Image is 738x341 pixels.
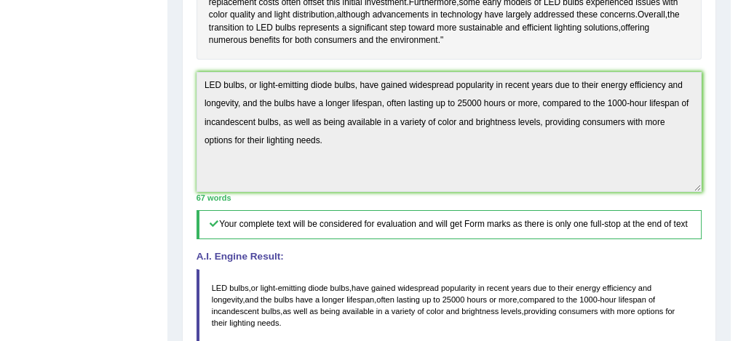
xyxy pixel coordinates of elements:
span: for [665,307,675,316]
span: or [489,295,496,304]
span: Click to see word definition [256,22,273,35]
span: a [315,295,320,304]
span: or [251,284,258,292]
span: Click to see word definition [337,9,370,22]
span: Click to see word definition [576,9,598,22]
div: 67 words [197,192,702,204]
span: Click to see word definition [209,9,228,22]
span: variety [392,307,416,316]
span: LED [212,284,228,292]
span: Click to see word definition [600,9,635,22]
span: as [309,307,318,316]
span: Click to see word definition [258,9,272,22]
span: Click to see word definition [295,34,312,47]
span: being [320,307,340,316]
span: in [376,307,383,316]
span: Click to see word definition [298,22,339,35]
span: due [533,284,546,292]
span: Click to see word definition [505,22,520,35]
span: often [376,295,394,304]
span: Click to see word definition [485,9,504,22]
span: available [342,307,374,316]
span: longevity [212,295,243,304]
span: Click to see word definition [282,34,293,47]
span: Click to see word definition [389,22,405,35]
span: Click to see word definition [667,9,680,22]
span: Click to see word definition [373,9,429,22]
span: hour [600,295,616,304]
span: compared [519,295,555,304]
span: Click to see word definition [230,9,255,22]
span: Click to see word definition [250,34,280,47]
span: more [616,307,635,316]
span: light [261,284,275,292]
span: Click to see word definition [431,9,437,22]
span: Click to see word definition [274,9,290,22]
span: bulbs [274,295,293,304]
span: popularity [441,284,476,292]
span: of [417,307,424,316]
span: Click to see word definition [376,34,388,47]
span: diode [308,284,328,292]
span: bulbs [261,307,280,316]
span: color [426,307,444,316]
span: Click to see word definition [408,22,435,35]
span: Click to see word definition [314,34,357,47]
span: efficiency [603,284,636,292]
span: emitting [278,284,306,292]
span: the [566,295,577,304]
span: 25000 [443,295,465,304]
span: to [433,295,440,304]
span: Click to see word definition [621,22,649,35]
span: Click to see word definition [341,22,346,35]
span: lifespan [619,295,646,304]
span: options [638,307,664,316]
span: lasting [397,295,420,304]
span: their [212,318,228,327]
span: Click to see word definition [246,22,253,35]
span: providing [524,307,557,316]
span: Click to see word definition [638,9,665,22]
span: energy [576,284,600,292]
span: needs [257,318,279,327]
span: gained [371,284,395,292]
span: Click to see word definition [209,22,244,35]
span: bulbs [229,284,248,292]
span: Click to see word definition [522,22,552,35]
span: the [261,295,271,304]
span: of [648,295,655,304]
span: levels [501,307,521,316]
span: more [499,295,517,304]
span: in [478,284,485,292]
span: up [422,295,431,304]
span: years [511,284,531,292]
span: recent [487,284,509,292]
span: Click to see word definition [293,9,335,22]
span: have [295,295,313,304]
span: Click to see word definition [349,22,387,35]
span: incandescent [212,307,259,316]
h5: Your complete text will be considered for evaluation and will get Form marks as there is only one... [197,210,702,240]
span: lifespan [346,295,374,304]
span: hours [467,295,487,304]
h4: A.I. Engine Result: [197,252,702,262]
span: as [282,307,291,316]
span: Click to see word definition [275,22,295,35]
span: Click to see word definition [506,9,531,22]
span: their [558,284,574,292]
span: Click to see word definition [584,22,618,35]
span: Click to see word definition [459,22,503,35]
span: 1000 [579,295,598,304]
span: Click to see word definition [437,22,456,35]
span: longer [322,295,344,304]
span: to [549,284,555,292]
span: consumers [558,307,598,316]
span: Click to see word definition [390,34,437,47]
span: have [352,284,369,292]
span: Click to see word definition [440,9,483,22]
span: widespread [397,284,439,292]
span: lighting [229,318,255,327]
span: and [638,284,651,292]
span: and [446,307,459,316]
span: a [384,307,389,316]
